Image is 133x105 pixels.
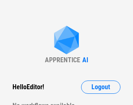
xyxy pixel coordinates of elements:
[81,81,121,94] button: Logout
[50,26,83,56] img: Apprentice AI
[91,84,110,90] span: Logout
[82,56,88,64] div: AI
[12,81,44,94] div: Hello Editor !
[45,56,80,64] div: APPRENTICE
